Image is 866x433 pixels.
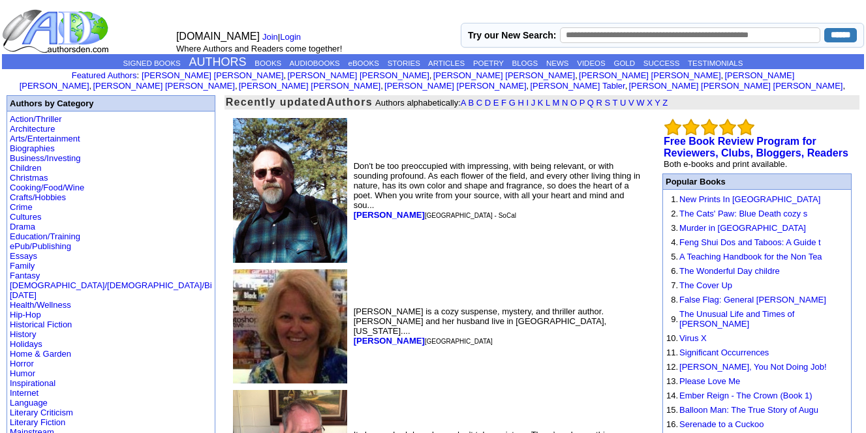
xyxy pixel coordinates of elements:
[348,59,379,67] a: eBOOKS
[683,119,700,136] img: bigemptystars.png
[531,98,536,108] a: J
[679,419,764,429] a: Serenade to a Cuckoo
[10,183,84,192] a: Cooking/Food/Wine
[501,98,506,108] a: F
[671,314,678,324] font: 9.
[666,348,678,357] font: 11.
[10,290,37,300] a: [DATE]
[354,161,640,220] font: Don't be too preoccupied with impressing, with being relevant, or with sounding profound. As each...
[526,98,529,108] a: I
[354,336,425,346] b: [PERSON_NAME]
[468,30,556,40] label: Try our New Search:
[10,388,39,398] a: Internet
[20,70,795,91] a: [PERSON_NAME] [PERSON_NAME]
[679,194,820,204] a: New Prints In [GEOGRAPHIC_DATA]
[605,98,611,108] a: S
[620,98,626,108] a: U
[671,194,678,204] font: 1.
[485,98,491,108] a: D
[679,223,806,233] a: Murder in [GEOGRAPHIC_DATA]
[72,70,137,80] a: Featured Authors
[577,59,605,67] a: VIDEOS
[10,300,71,310] a: Health/Wellness
[10,261,35,271] a: Family
[518,98,523,108] a: H
[628,98,634,108] a: V
[10,368,35,378] a: Humor
[433,70,575,80] a: [PERSON_NAME] [PERSON_NAME]
[671,209,678,218] font: 2.
[176,31,260,42] font: [DOMAIN_NAME]
[10,212,41,222] a: Cultures
[354,210,425,220] a: [PERSON_NAME]
[671,237,678,247] font: 4.
[538,98,544,108] a: K
[255,59,281,67] a: BOOKS
[679,333,707,343] a: Virus X
[655,98,660,108] a: Y
[226,97,327,108] font: Recently updated
[10,408,73,417] a: Literary Criticism
[289,59,339,67] a: AUDIOBOOKS
[383,83,384,90] font: i
[578,72,579,80] font: i
[10,114,61,124] a: Action/Thriller
[10,310,41,320] a: Hip-Hop
[10,202,33,212] a: Crime
[233,118,347,263] img: 38577.jpg
[425,338,493,345] font: [GEOGRAPHIC_DATA]
[10,241,71,251] a: ePub/Publishing
[688,59,743,67] a: TESTIMONIALS
[679,295,826,305] a: False Flag: General [PERSON_NAME]
[664,159,787,169] font: Both e-books and print available.
[562,98,568,108] a: N
[10,134,80,143] a: Arts/Entertainment
[428,59,465,67] a: ARTICLES
[233,269,347,383] img: 187385.jpg
[286,72,287,80] font: i
[10,339,42,349] a: Holidays
[679,391,812,400] a: Ember Reign - The Crown (Book 1)
[580,98,585,108] a: P
[468,98,474,108] a: B
[189,55,247,68] a: AUTHORS
[664,136,848,158] a: Free Book Review Program for Reviewers, Clubs, Bloggers, Readers
[354,306,607,346] font: [PERSON_NAME] is a cozy suspense, mystery, and thriller author. [PERSON_NAME] and her husband liv...
[2,8,112,54] img: logo_ad.gif
[93,81,234,91] a: [PERSON_NAME] [PERSON_NAME]
[10,271,40,280] a: Fantasy
[636,98,644,108] a: W
[719,119,736,136] img: bigemptystars.png
[679,209,807,218] a: The Cats' Paw: Blue Death cozy s
[10,143,55,153] a: Biographies
[570,98,577,108] a: O
[679,252,822,261] a: A Teaching Handbook for the Non Tea
[701,119,718,136] img: bigemptystars.png
[384,81,526,91] a: [PERSON_NAME] [PERSON_NAME]
[461,98,466,108] a: A
[666,177,726,187] font: Popular Books
[262,32,305,42] font: |
[10,222,35,231] a: Drama
[546,59,569,67] a: NEWS
[10,329,36,339] a: History
[509,98,516,108] a: G
[280,32,301,42] a: Login
[431,72,433,80] font: i
[671,295,678,305] font: 8.
[629,81,843,91] a: [PERSON_NAME] [PERSON_NAME] [PERSON_NAME]
[679,237,821,247] a: Feng Shui Dos and Taboos: A Guide t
